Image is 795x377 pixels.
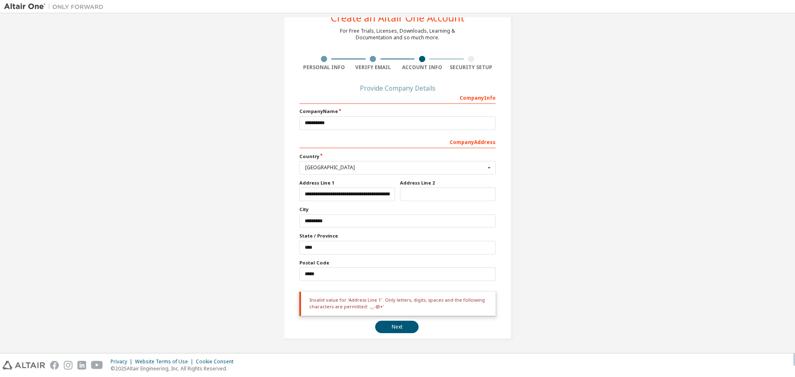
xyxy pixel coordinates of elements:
label: State / Province [299,233,496,239]
div: Security Setup [447,64,496,71]
div: Privacy [111,358,135,365]
div: Website Terms of Use [135,358,196,365]
img: facebook.svg [50,361,59,370]
label: Postal Code [299,259,496,266]
label: Address Line 1 [299,180,395,186]
div: [GEOGRAPHIC_DATA] [305,165,485,170]
button: Next [375,321,419,333]
label: Country [299,153,496,160]
img: altair_logo.svg [2,361,45,370]
div: Create an Altair One Account [331,13,465,23]
label: City [299,206,496,213]
img: youtube.svg [91,361,103,370]
img: instagram.svg [64,361,72,370]
div: Provide Company Details [299,86,496,91]
label: Address Line 2 [400,180,496,186]
div: Verify Email [349,64,398,71]
div: Personal Info [299,64,349,71]
div: Account Info [397,64,447,71]
img: Altair One [4,2,108,11]
div: Company Info [299,91,496,104]
label: Company Name [299,108,496,115]
div: Invalid value for 'Address Line 1'. Only letters, digits, spaces and the following characters are... [299,292,496,316]
p: © 2025 Altair Engineering, Inc. All Rights Reserved. [111,365,238,372]
div: For Free Trials, Licenses, Downloads, Learning & Documentation and so much more. [340,28,455,41]
div: Company Address [299,135,496,148]
div: Cookie Consent [196,358,238,365]
img: linkedin.svg [77,361,86,370]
